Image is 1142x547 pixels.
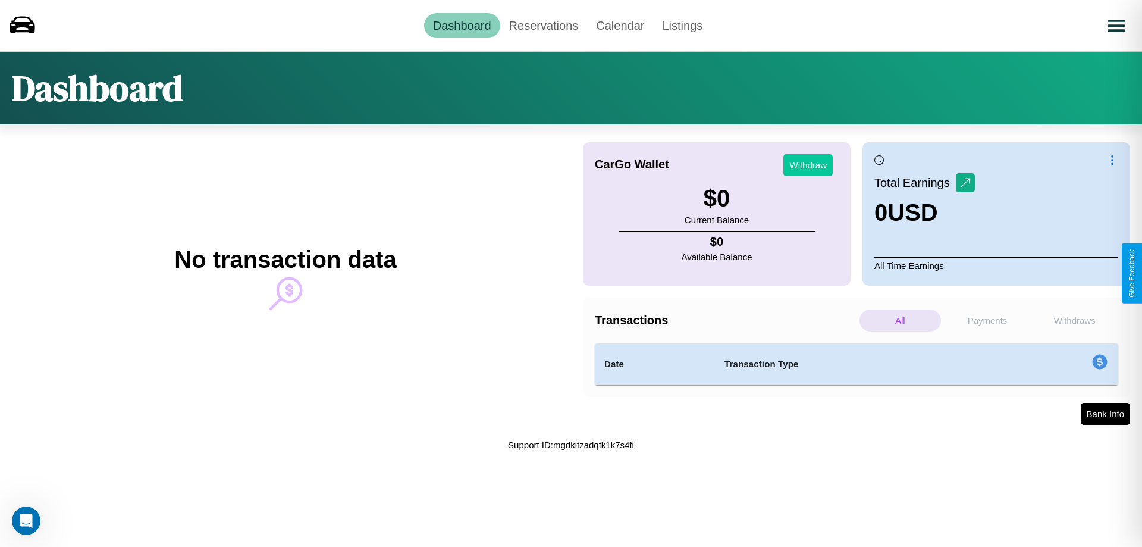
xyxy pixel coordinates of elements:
button: Open menu [1100,9,1133,42]
p: Total Earnings [874,172,956,193]
div: Give Feedback [1128,249,1136,298]
p: All [859,310,941,332]
h1: Dashboard [12,64,183,112]
p: Support ID: mgdkitzadqtk1k7s4fi [508,437,634,453]
iframe: Intercom live chat [12,507,40,535]
h4: $ 0 [682,235,752,249]
p: Available Balance [682,249,752,265]
a: Dashboard [424,13,500,38]
a: Listings [653,13,711,38]
p: Payments [947,310,1028,332]
button: Withdraw [783,154,833,176]
a: Reservations [500,13,588,38]
table: simple table [595,343,1118,385]
button: Bank Info [1081,403,1130,425]
p: All Time Earnings [874,257,1118,274]
h4: Date [604,357,705,371]
p: Current Balance [685,212,749,228]
a: Calendar [587,13,653,38]
p: Withdraws [1034,310,1115,332]
h3: $ 0 [685,185,749,212]
h4: CarGo Wallet [595,158,669,171]
h3: 0 USD [874,199,975,226]
h4: Transactions [595,314,857,327]
h4: Transaction Type [724,357,994,371]
h2: No transaction data [174,246,396,273]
